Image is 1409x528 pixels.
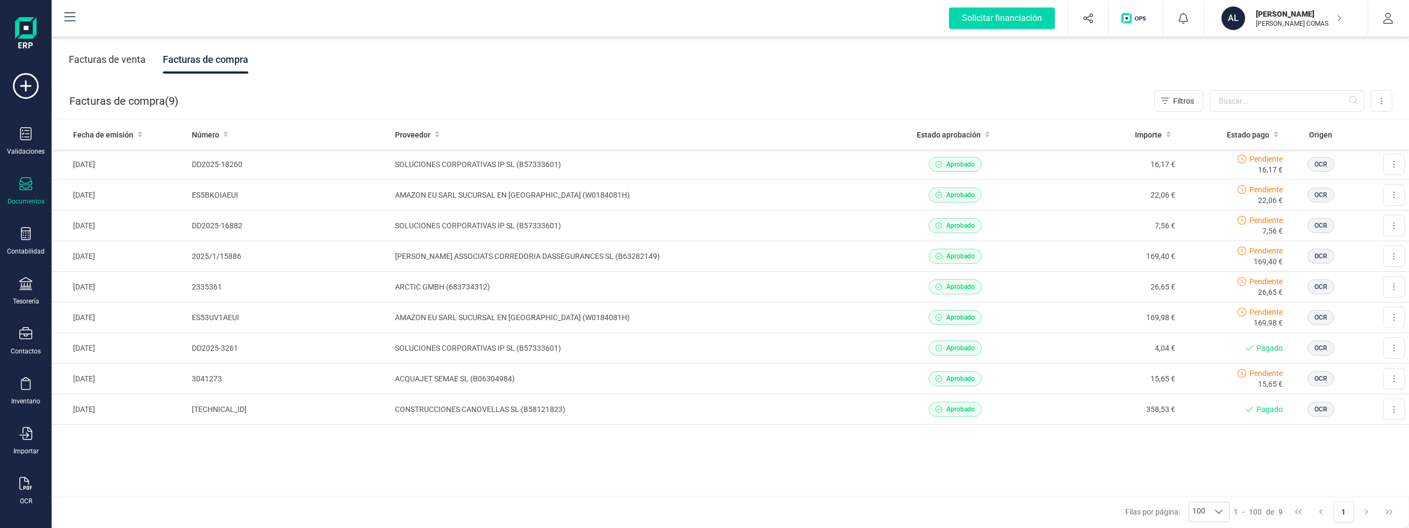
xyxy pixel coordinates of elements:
div: Validaciones [7,147,45,156]
td: ES5BKOIAEUI [188,180,391,211]
button: First Page [1288,502,1309,522]
td: 358,53 € [1030,394,1180,425]
td: [DATE] [52,272,188,302]
div: Solicitar financiación [949,8,1055,29]
span: Aprobado [946,190,975,200]
td: [PERSON_NAME] ASSOCIATS CORREDORIA DASSEGURANCES SL (B63282149) [391,241,880,272]
span: 100 [1249,507,1262,517]
td: SOLUCIONES CORPORATIVAS IP SL (B57333601) [391,333,880,364]
span: Pendiente [1249,276,1283,287]
span: Aprobado [946,404,975,414]
span: OCR [1314,251,1327,261]
span: Aprobado [946,251,975,261]
div: Facturas de compra [163,46,248,74]
td: DD2025-18260 [188,149,391,180]
span: Pendiente [1249,154,1283,164]
td: [DATE] [52,211,188,241]
td: DD2025-16882 [188,211,391,241]
span: 26,65 € [1258,287,1283,298]
div: Importar [13,447,39,455]
span: Fecha de emisión [73,129,133,140]
img: Logo de OPS [1122,13,1150,24]
span: 100 [1189,502,1209,522]
span: Aprobado [946,343,975,353]
td: DD2025-3261 [188,333,391,364]
td: 7,56 € [1030,211,1180,241]
td: CONSTRUCCIONES CANOVELLAS SL (B58121823) [391,394,880,425]
span: 169,98 € [1254,317,1283,328]
span: OCR [1314,404,1327,414]
span: 9 [169,93,175,109]
div: Facturas de compra ( ) [69,90,178,112]
span: OCR [1314,160,1327,169]
button: Solicitar financiación [936,1,1068,35]
span: Número [192,129,219,140]
span: OCR [1314,313,1327,322]
td: ES53UV1AEUI [188,302,391,333]
span: 22,06 € [1258,195,1283,206]
button: Next Page [1356,502,1377,522]
td: [DATE] [52,180,188,211]
div: OCR [20,497,32,505]
span: de [1266,507,1274,517]
div: Documentos [8,197,45,206]
span: Pagado [1256,343,1283,353]
div: AL [1221,6,1245,30]
span: OCR [1314,374,1327,384]
td: 26,65 € [1030,272,1180,302]
span: 7,56 € [1262,226,1283,236]
span: Aprobado [946,374,975,384]
td: 16,17 € [1030,149,1180,180]
span: Aprobado [946,313,975,322]
td: [DATE] [52,394,188,425]
td: [DATE] [52,302,188,333]
button: Logo de OPS [1115,1,1156,35]
div: Contabilidad [7,247,45,256]
td: 169,98 € [1030,302,1180,333]
span: Pendiente [1249,215,1283,226]
span: 9 [1278,507,1283,517]
span: Estado aprobación [917,129,981,140]
span: Pendiente [1249,307,1283,317]
button: Filtros [1154,90,1203,112]
td: SOLUCIONES CORPORATIVAS IP SL (B57333601) [391,211,880,241]
div: - [1234,507,1283,517]
td: ARCTIC GMBH (683734312) [391,272,880,302]
div: Filas por página: [1125,502,1230,522]
td: [DATE] [52,149,188,180]
div: Contactos [11,347,41,356]
button: Last Page [1379,502,1399,522]
span: OCR [1314,343,1327,353]
td: 4,04 € [1030,333,1180,364]
button: Previous Page [1311,502,1331,522]
td: [DATE] [52,364,188,394]
td: 3041273 [188,364,391,394]
button: Page 1 [1333,502,1354,522]
td: ACQUAJET SEMAE SL (B06304984) [391,364,880,394]
td: SOLUCIONES CORPORATIVAS IP SL (B57333601) [391,149,880,180]
span: Filtros [1173,96,1194,106]
p: [PERSON_NAME] [1256,9,1342,19]
span: Aprobado [946,221,975,230]
span: Proveedor [395,129,430,140]
img: Logo Finanedi [15,17,37,52]
span: Pendiente [1249,245,1283,256]
td: 22,06 € [1030,180,1180,211]
input: Buscar... [1210,90,1364,112]
td: [TECHNICAL_ID] [188,394,391,425]
td: 2025/1/15886 [188,241,391,272]
span: Pagado [1256,404,1283,415]
span: 16,17 € [1258,164,1283,175]
td: [DATE] [52,241,188,272]
div: Facturas de venta [69,46,146,74]
div: Inventario [11,397,40,406]
span: Pendiente [1249,368,1283,379]
span: 169,40 € [1254,256,1283,267]
td: [DATE] [52,333,188,364]
span: OCR [1314,190,1327,200]
td: 2335361 [188,272,391,302]
div: Tesorería [13,297,39,306]
span: Aprobado [946,282,975,292]
span: Importe [1135,129,1162,140]
td: AMAZON EU SARL SUCURSAL EN [GEOGRAPHIC_DATA] (W0184081H) [391,180,880,211]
